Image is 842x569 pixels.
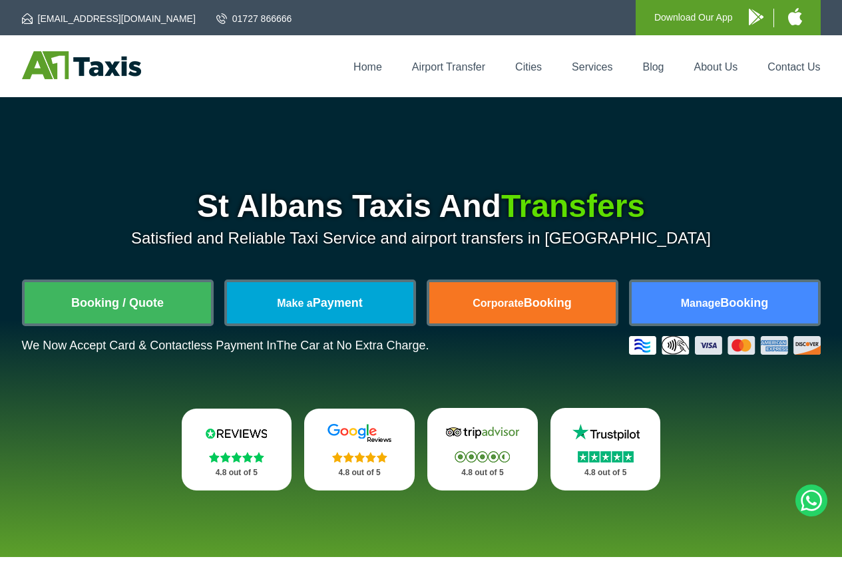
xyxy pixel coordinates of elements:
[216,12,292,25] a: 01727 866666
[22,229,821,248] p: Satisfied and Reliable Taxi Service and airport transfers in [GEOGRAPHIC_DATA]
[565,465,646,481] p: 4.8 out of 5
[22,51,141,79] img: A1 Taxis St Albans LTD
[412,61,485,73] a: Airport Transfer
[515,61,542,73] a: Cities
[209,452,264,463] img: Stars
[629,336,821,355] img: Credit And Debit Cards
[319,465,400,481] p: 4.8 out of 5
[572,61,612,73] a: Services
[22,339,429,353] p: We Now Accept Card & Contactless Payment In
[304,409,415,490] a: Google Stars 4.8 out of 5
[694,61,738,73] a: About Us
[25,282,211,323] a: Booking / Quote
[227,282,413,323] a: Make aPayment
[353,61,382,73] a: Home
[196,423,276,443] img: Reviews.io
[182,409,292,490] a: Reviews.io Stars 4.8 out of 5
[22,190,821,222] h1: St Albans Taxis And
[277,297,312,309] span: Make a
[632,282,818,323] a: ManageBooking
[22,12,196,25] a: [EMAIL_ADDRESS][DOMAIN_NAME]
[473,297,523,309] span: Corporate
[429,282,616,323] a: CorporateBooking
[566,423,646,443] img: Trustpilot
[788,8,802,25] img: A1 Taxis iPhone App
[681,297,721,309] span: Manage
[654,9,733,26] p: Download Our App
[442,465,523,481] p: 4.8 out of 5
[319,423,399,443] img: Google
[749,9,763,25] img: A1 Taxis Android App
[276,339,429,352] span: The Car at No Extra Charge.
[196,465,278,481] p: 4.8 out of 5
[455,451,510,463] img: Stars
[427,408,538,490] a: Tripadvisor Stars 4.8 out of 5
[501,188,645,224] span: Transfers
[550,408,661,490] a: Trustpilot Stars 4.8 out of 5
[642,61,664,73] a: Blog
[767,61,820,73] a: Contact Us
[578,451,634,463] img: Stars
[443,423,523,443] img: Tripadvisor
[332,452,387,463] img: Stars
